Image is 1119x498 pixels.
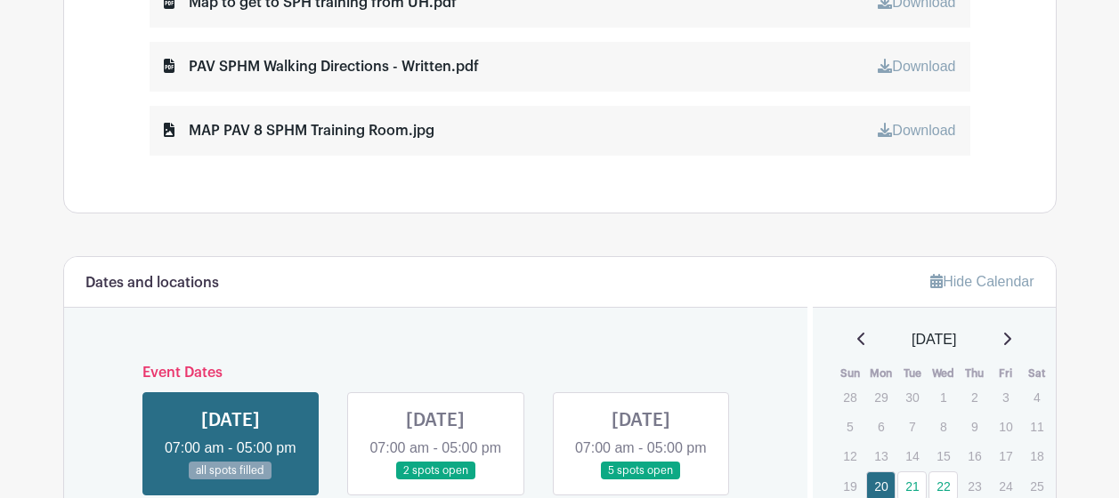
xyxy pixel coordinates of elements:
p: 4 [1022,383,1051,411]
p: 13 [866,442,896,470]
p: 6 [866,413,896,440]
p: 18 [1022,442,1051,470]
span: [DATE] [912,329,956,350]
th: Fri [990,365,1021,382]
p: 1 [928,383,958,411]
h6: Dates and locations [85,275,219,292]
th: Mon [865,365,896,382]
div: MAP PAV 8 SPHM Training Room.jpg [164,120,434,141]
div: PAV SPHM Walking Directions - Written.pdf [164,56,479,77]
p: 14 [897,442,927,470]
th: Thu [959,365,990,382]
th: Sun [834,365,865,382]
p: 17 [991,442,1020,470]
p: 15 [928,442,958,470]
p: 10 [991,413,1020,440]
p: 8 [928,413,958,440]
p: 29 [866,383,896,411]
a: Download [878,123,955,138]
p: 2 [960,383,989,411]
p: 7 [897,413,927,440]
p: 16 [960,442,989,470]
h6: Event Dates [128,365,744,382]
p: 5 [835,413,864,440]
p: 9 [960,413,989,440]
th: Wed [928,365,959,382]
a: Hide Calendar [930,274,1034,289]
a: Download [878,59,955,74]
p: 3 [991,383,1020,411]
th: Sat [1021,365,1052,382]
p: 12 [835,442,864,470]
p: 28 [835,383,864,411]
th: Tue [896,365,928,382]
p: 30 [897,383,927,411]
p: 11 [1022,413,1051,440]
